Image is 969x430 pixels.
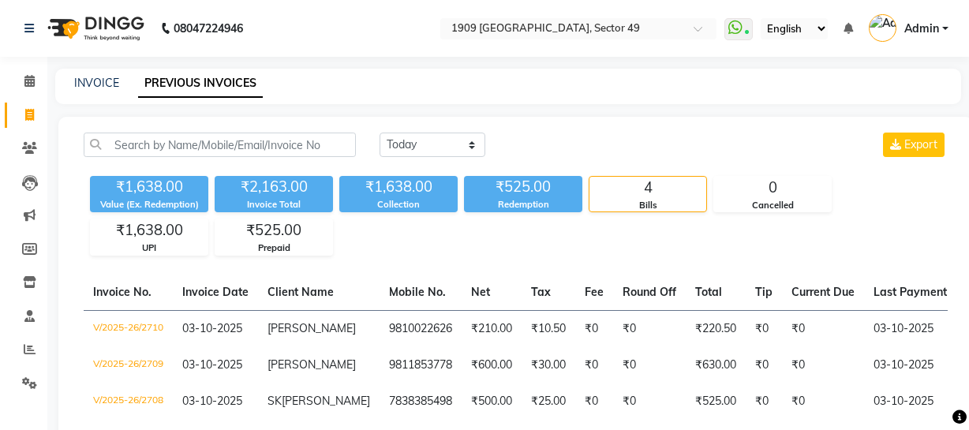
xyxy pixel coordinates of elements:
[585,285,604,299] span: Fee
[268,285,334,299] span: Client Name
[575,347,613,383] td: ₹0
[138,69,263,98] a: PREVIOUS INVOICES
[522,347,575,383] td: ₹30.00
[462,310,522,347] td: ₹210.00
[904,21,939,37] span: Admin
[746,347,782,383] td: ₹0
[531,285,551,299] span: Tax
[215,241,332,255] div: Prepaid
[84,310,173,347] td: V/2025-26/2710
[746,383,782,420] td: ₹0
[282,394,370,408] span: [PERSON_NAME]
[182,285,249,299] span: Invoice Date
[686,310,746,347] td: ₹220.50
[380,310,462,347] td: 9810022626
[623,285,676,299] span: Round Off
[575,383,613,420] td: ₹0
[90,176,208,198] div: ₹1,638.00
[869,14,896,42] img: Admin
[791,285,855,299] span: Current Due
[613,383,686,420] td: ₹0
[215,198,333,211] div: Invoice Total
[380,383,462,420] td: 7838385498
[904,137,937,151] span: Export
[464,198,582,211] div: Redemption
[883,133,945,157] button: Export
[686,383,746,420] td: ₹525.00
[695,285,722,299] span: Total
[90,198,208,211] div: Value (Ex. Redemption)
[613,310,686,347] td: ₹0
[462,383,522,420] td: ₹500.00
[268,394,282,408] span: SK
[84,133,356,157] input: Search by Name/Mobile/Email/Invoice No
[93,285,152,299] span: Invoice No.
[380,347,462,383] td: 9811853778
[215,176,333,198] div: ₹2,163.00
[462,347,522,383] td: ₹600.00
[755,285,773,299] span: Tip
[714,199,831,212] div: Cancelled
[714,177,831,199] div: 0
[746,310,782,347] td: ₹0
[182,357,242,372] span: 03-10-2025
[91,241,208,255] div: UPI
[182,394,242,408] span: 03-10-2025
[40,6,148,50] img: logo
[174,6,243,50] b: 08047224946
[471,285,490,299] span: Net
[84,347,173,383] td: V/2025-26/2709
[339,176,458,198] div: ₹1,638.00
[589,177,706,199] div: 4
[268,357,356,372] span: [PERSON_NAME]
[522,310,575,347] td: ₹10.50
[522,383,575,420] td: ₹25.00
[389,285,446,299] span: Mobile No.
[686,347,746,383] td: ₹630.00
[464,176,582,198] div: ₹525.00
[575,310,613,347] td: ₹0
[782,383,864,420] td: ₹0
[782,310,864,347] td: ₹0
[91,219,208,241] div: ₹1,638.00
[339,198,458,211] div: Collection
[215,219,332,241] div: ₹525.00
[268,321,356,335] span: [PERSON_NAME]
[589,199,706,212] div: Bills
[613,347,686,383] td: ₹0
[782,347,864,383] td: ₹0
[74,76,119,90] a: INVOICE
[84,383,173,420] td: V/2025-26/2708
[182,321,242,335] span: 03-10-2025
